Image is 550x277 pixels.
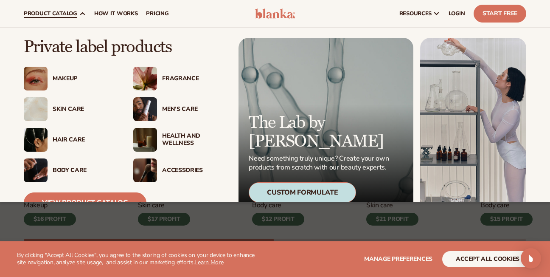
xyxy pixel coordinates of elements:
p: Need something truly unique? Create your own products from scratch with our beauty experts. [249,154,391,172]
span: LOGIN [449,10,465,17]
span: Manage preferences [364,255,432,263]
img: Male holding moisturizer bottle. [133,97,157,121]
img: Female with makeup brush. [133,158,157,182]
div: Body Care [53,167,116,174]
div: Men’s Care [162,106,226,113]
a: Start Free [474,5,526,23]
div: Open Intercom Messenger [521,248,541,269]
span: pricing [146,10,168,17]
a: Microscopic product formula. The Lab by [PERSON_NAME] Need something truly unique? Create your ow... [239,38,413,213]
img: Female in lab with equipment. [420,38,526,213]
a: Male holding moisturizer bottle. Men’s Care [133,97,226,121]
span: How It Works [94,10,138,17]
a: Cream moisturizer swatch. Skin Care [24,97,116,121]
div: Skin Care [53,106,116,113]
a: View Product Catalog [24,192,146,213]
p: The Lab by [PERSON_NAME] [249,113,391,151]
div: Accessories [162,167,226,174]
img: Candles and incense on table. [133,128,157,152]
img: Female hair pulled back with clips. [24,128,48,152]
img: Cream moisturizer swatch. [24,97,48,121]
p: By clicking "Accept All Cookies", you agree to the storing of cookies on your device to enhance s... [17,252,261,266]
div: Fragrance [162,75,226,82]
span: resources [399,10,432,17]
div: Hair Care [53,136,116,144]
img: Pink blooming flower. [133,67,157,90]
button: Manage preferences [364,251,432,267]
a: Female with makeup brush. Accessories [133,158,226,182]
img: Female with glitter eye makeup. [24,67,48,90]
a: Female with glitter eye makeup. Makeup [24,67,116,90]
button: accept all cookies [442,251,533,267]
a: Candles and incense on table. Health And Wellness [133,128,226,152]
a: Female hair pulled back with clips. Hair Care [24,128,116,152]
a: Male hand applying moisturizer. Body Care [24,158,116,182]
p: Private label products [24,38,226,57]
a: Pink blooming flower. Fragrance [133,67,226,90]
img: Male hand applying moisturizer. [24,158,48,182]
div: Custom Formulate [249,182,356,203]
a: Learn More [194,258,223,266]
div: Makeup [53,75,116,82]
div: Health And Wellness [162,133,226,147]
span: product catalog [24,10,77,17]
img: logo [255,8,295,19]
